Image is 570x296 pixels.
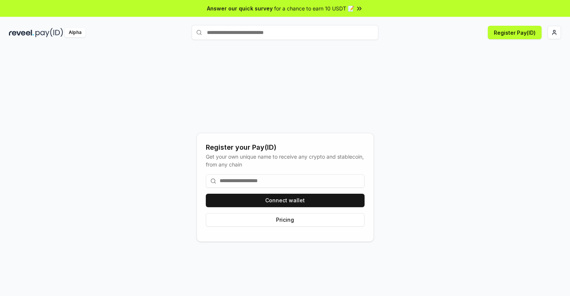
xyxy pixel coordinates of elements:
img: pay_id [35,28,63,37]
img: reveel_dark [9,28,34,37]
div: Alpha [65,28,86,37]
button: Register Pay(ID) [488,26,542,39]
div: Register your Pay(ID) [206,142,365,153]
button: Pricing [206,213,365,227]
button: Connect wallet [206,194,365,207]
div: Get your own unique name to receive any crypto and stablecoin, from any chain [206,153,365,168]
span: for a chance to earn 10 USDT 📝 [274,4,354,12]
span: Answer our quick survey [207,4,273,12]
